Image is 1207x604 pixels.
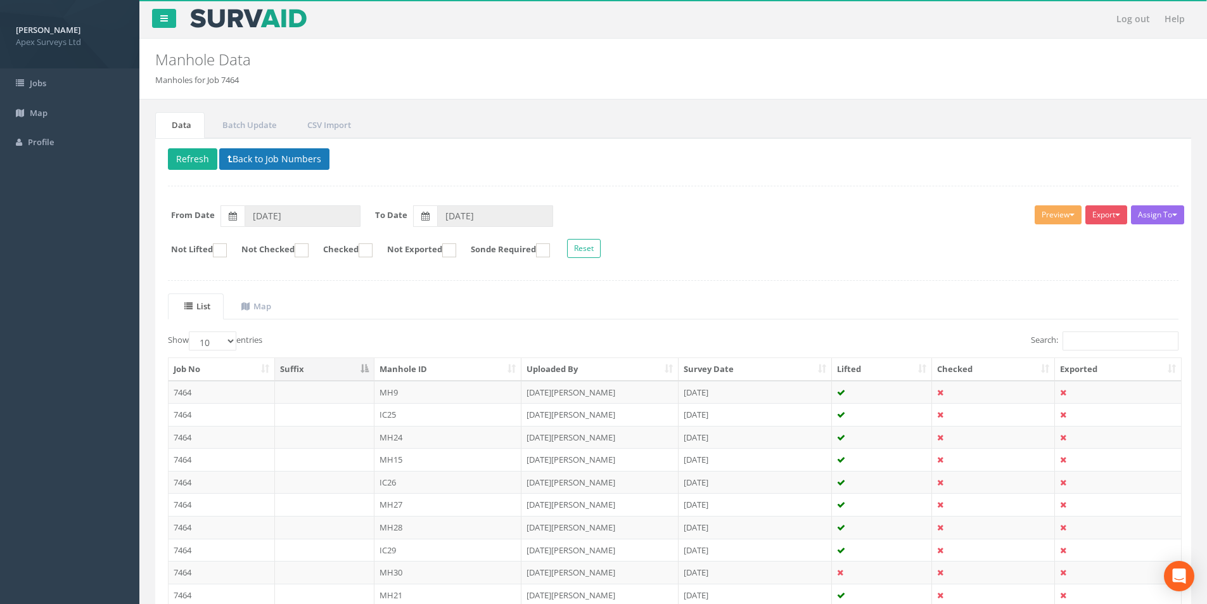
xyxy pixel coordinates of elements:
td: [DATE] [679,516,832,539]
label: Sonde Required [458,243,550,257]
td: [DATE][PERSON_NAME] [521,426,679,449]
button: Refresh [168,148,217,170]
th: Job No: activate to sort column ascending [169,358,275,381]
a: List [168,293,224,319]
td: MH27 [374,493,522,516]
a: Data [155,112,205,138]
th: Uploaded By: activate to sort column ascending [521,358,679,381]
button: Export [1085,205,1127,224]
td: [DATE] [679,471,832,494]
uib-tab-heading: Map [241,300,271,312]
td: [DATE][PERSON_NAME] [521,471,679,494]
button: Preview [1035,205,1082,224]
select: Showentries [189,331,236,350]
th: Survey Date: activate to sort column ascending [679,358,832,381]
label: Search: [1031,331,1178,350]
td: 7464 [169,493,275,516]
label: Not Exported [374,243,456,257]
th: Exported: activate to sort column ascending [1055,358,1181,381]
span: Profile [28,136,54,148]
td: [DATE][PERSON_NAME] [521,403,679,426]
td: [DATE] [679,403,832,426]
td: 7464 [169,539,275,562]
h2: Manhole Data [155,51,1016,68]
div: Open Intercom Messenger [1164,561,1194,591]
strong: [PERSON_NAME] [16,24,80,35]
td: IC26 [374,471,522,494]
td: [DATE][PERSON_NAME] [521,493,679,516]
th: Manhole ID: activate to sort column ascending [374,358,522,381]
button: Assign To [1131,205,1184,224]
th: Checked: activate to sort column ascending [932,358,1055,381]
button: Reset [567,239,601,258]
a: CSV Import [291,112,364,138]
td: MH30 [374,561,522,584]
uib-tab-heading: List [184,300,210,312]
td: 7464 [169,381,275,404]
td: [DATE] [679,448,832,471]
td: 7464 [169,403,275,426]
a: Batch Update [206,112,290,138]
label: Not Lifted [158,243,227,257]
td: [DATE][PERSON_NAME] [521,516,679,539]
span: Jobs [30,77,46,89]
th: Suffix: activate to sort column descending [275,358,374,381]
td: [DATE] [679,561,832,584]
li: Manholes for Job 7464 [155,74,239,86]
td: 7464 [169,516,275,539]
th: Lifted: activate to sort column ascending [832,358,933,381]
td: [DATE] [679,381,832,404]
label: Show entries [168,331,262,350]
a: [PERSON_NAME] Apex Surveys Ltd [16,21,124,48]
span: Map [30,107,48,119]
td: [DATE] [679,493,832,516]
td: [DATE][PERSON_NAME] [521,448,679,471]
input: To Date [437,205,553,227]
td: IC25 [374,403,522,426]
td: [DATE][PERSON_NAME] [521,539,679,562]
label: From Date [171,209,215,221]
label: Not Checked [229,243,309,257]
button: Back to Job Numbers [219,148,329,170]
td: 7464 [169,448,275,471]
td: [DATE][PERSON_NAME] [521,381,679,404]
label: To Date [375,209,407,221]
td: 7464 [169,426,275,449]
td: MH24 [374,426,522,449]
input: From Date [245,205,361,227]
td: [DATE][PERSON_NAME] [521,561,679,584]
td: MH15 [374,448,522,471]
td: 7464 [169,561,275,584]
td: 7464 [169,471,275,494]
td: IC29 [374,539,522,562]
td: MH9 [374,381,522,404]
td: [DATE] [679,426,832,449]
input: Search: [1063,331,1178,350]
span: Apex Surveys Ltd [16,36,124,48]
label: Checked [310,243,373,257]
td: MH28 [374,516,522,539]
td: [DATE] [679,539,832,562]
a: Map [225,293,284,319]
